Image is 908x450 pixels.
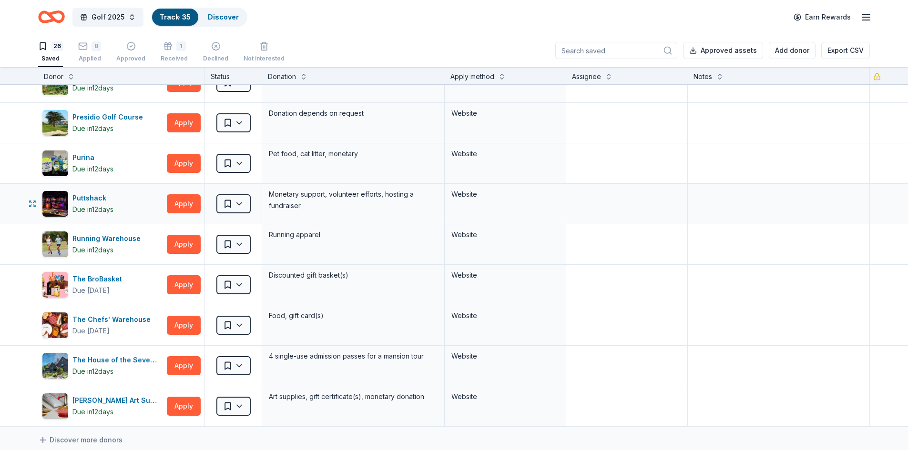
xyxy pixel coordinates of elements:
img: Image for Puttshack [42,191,68,217]
div: Approved [116,55,145,62]
div: 1 [176,41,186,51]
div: Website [451,108,559,119]
button: Apply [167,356,201,375]
button: Apply [167,397,201,416]
img: Image for The House of the Seven Gables [42,353,68,379]
img: Image for Trekell Art Supply [42,393,68,419]
div: [PERSON_NAME] Art Supply [72,395,163,406]
div: Due in 12 days [72,406,113,418]
div: Saved [38,55,63,62]
span: Golf 2025 [92,11,124,23]
button: Image for PurinaPurinaDue in12days [42,150,163,177]
button: Image for The BroBasketThe BroBasketDue [DATE] [42,271,163,298]
div: Presidio Golf Course [72,111,147,123]
img: Image for The Chefs' Warehouse [42,312,68,338]
div: Art supplies, gift certificate(s), monetary donation [268,390,439,403]
button: Image for Trekell Art Supply[PERSON_NAME] Art SupplyDue in12days [42,393,163,420]
a: Earn Rewards [788,9,857,26]
img: Image for Running Warehouse [42,231,68,257]
button: Not interested [244,38,285,67]
div: The BroBasket [72,273,126,285]
button: Image for Presidio Golf CoursePresidio Golf CourseDue in12days [42,110,163,136]
div: Due [DATE] [72,325,110,337]
div: Running Warehouse [72,233,144,244]
div: Received [161,55,188,62]
button: Image for Running WarehouseRunning WarehouseDue in12days [42,231,163,258]
div: Status [205,67,262,84]
a: Track· 35 [160,13,191,21]
button: Apply [167,316,201,335]
img: Image for The BroBasket [42,272,68,298]
button: Apply [167,275,201,294]
button: Apply [167,235,201,254]
div: Running apparel [268,228,439,241]
button: Image for The Chefs' WarehouseThe Chefs' WarehouseDue [DATE] [42,312,163,339]
div: Due in 12 days [72,123,113,134]
div: Puttshack [72,192,113,204]
div: Due in 12 days [72,244,113,256]
div: Website [451,229,559,240]
button: Approved [116,38,145,67]
img: Image for Presidio Golf Course [42,110,68,136]
button: 8Applied [78,38,101,67]
div: Donor [44,71,63,82]
div: Website [451,189,559,200]
div: 26 [51,41,63,51]
a: Discover more donors [38,434,122,446]
div: Due in 12 days [72,163,113,175]
div: Monetary support, volunteer efforts, hosting a fundraiser [268,188,439,212]
div: Apply method [450,71,494,82]
button: Add donor [769,42,816,59]
div: Donation depends on request [268,107,439,120]
a: Discover [208,13,239,21]
div: Website [451,391,559,402]
button: Approved assets [683,42,763,59]
div: Website [451,310,559,321]
div: Website [451,350,559,362]
button: Image for The House of the Seven GablesThe House of the Seven GablesDue in12days [42,352,163,379]
div: Donation [268,71,296,82]
div: Not interested [244,55,285,62]
div: 4 single-use admission passes for a mansion tour [268,350,439,363]
div: 8 [92,41,101,51]
button: Golf 2025 [72,8,143,27]
input: Search saved [555,42,677,59]
div: Website [451,270,559,281]
div: Purina [72,152,113,163]
div: Declined [203,55,228,62]
button: 26Saved [38,38,63,67]
div: Discounted gift basket(s) [268,269,439,282]
button: Apply [167,154,201,173]
div: Due in 12 days [72,82,113,94]
div: The House of the Seven Gables [72,354,163,366]
div: The Chefs' Warehouse [72,314,154,325]
div: Due in 12 days [72,366,113,377]
button: Apply [167,194,201,213]
div: Assignee [572,71,601,82]
a: Home [38,6,65,28]
div: Notes [694,71,712,82]
div: Due [DATE] [72,285,110,296]
button: Export CSV [821,42,870,59]
button: Declined [203,38,228,67]
div: Website [451,148,559,160]
div: Due in 12 days [72,204,113,215]
button: Apply [167,113,201,132]
div: Pet food, cat litter, monetary [268,147,439,160]
button: Track· 35Discover [151,8,247,27]
img: Image for Purina [42,150,68,176]
button: 1Received [161,38,188,67]
div: Applied [78,55,101,62]
div: Food, gift card(s) [268,309,439,322]
button: Image for PuttshackPuttshackDue in12days [42,190,163,217]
